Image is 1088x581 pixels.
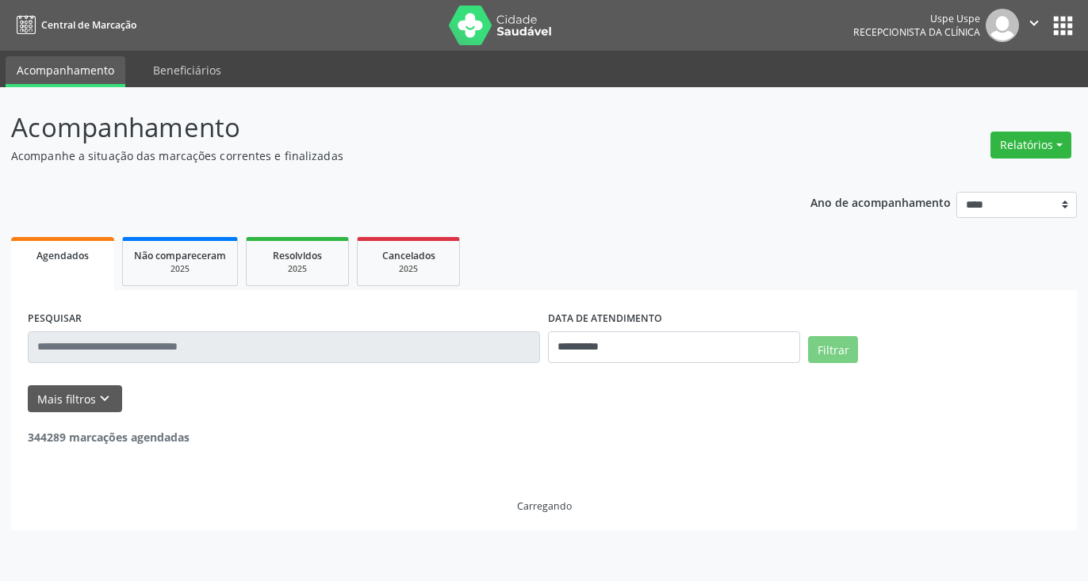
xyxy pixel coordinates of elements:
[517,499,572,513] div: Carregando
[11,147,757,164] p: Acompanhe a situação das marcações correntes e finalizadas
[6,56,125,87] a: Acompanhamento
[41,18,136,32] span: Central de Marcação
[11,108,757,147] p: Acompanhamento
[382,249,435,262] span: Cancelados
[258,263,337,275] div: 2025
[11,12,136,38] a: Central de Marcação
[853,25,980,39] span: Recepcionista da clínica
[142,56,232,84] a: Beneficiários
[810,192,951,212] p: Ano de acompanhamento
[990,132,1071,159] button: Relatórios
[28,385,122,413] button: Mais filtroskeyboard_arrow_down
[28,430,190,445] strong: 344289 marcações agendadas
[853,12,980,25] div: Uspe Uspe
[96,390,113,407] i: keyboard_arrow_down
[986,9,1019,42] img: img
[369,263,448,275] div: 2025
[808,336,858,363] button: Filtrar
[1049,12,1077,40] button: apps
[134,249,226,262] span: Não compareceram
[36,249,89,262] span: Agendados
[1025,14,1043,32] i: 
[1019,9,1049,42] button: 
[28,307,82,331] label: PESQUISAR
[134,263,226,275] div: 2025
[273,249,322,262] span: Resolvidos
[548,307,662,331] label: DATA DE ATENDIMENTO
